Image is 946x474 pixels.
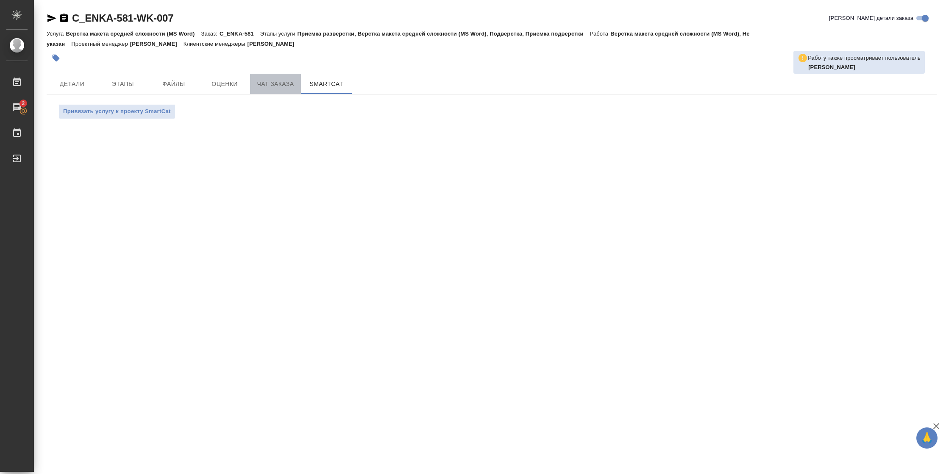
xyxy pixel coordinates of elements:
[52,79,92,89] span: Детали
[808,64,855,70] b: [PERSON_NAME]
[130,41,184,47] p: [PERSON_NAME]
[220,30,260,37] p: C_ENKA-581
[47,13,57,23] button: Скопировать ссылку для ЯМессенджера
[255,79,296,89] span: Чат заказа
[153,79,194,89] span: Файлы
[808,63,921,72] p: Гусельников Роман
[58,104,175,119] button: Привязать услугу к проекту SmartCat
[201,30,219,37] p: Заказ:
[66,30,201,37] p: Верстка макета средней сложности (MS Word)
[298,30,590,37] p: Приемка разверстки, Верстка макета средней сложности (MS Word), Подверстка, Приемка подверстки
[829,14,913,22] span: [PERSON_NAME] детали заказа
[184,41,248,47] p: Клиентские менеджеры
[590,30,611,37] p: Работа
[808,54,921,62] p: Работу также просматривает пользователь
[204,79,245,89] span: Оценки
[72,12,173,24] a: C_ENKA-581-WK-007
[103,79,143,89] span: Этапы
[2,97,32,118] a: 2
[306,79,347,89] span: SmartCat
[59,13,69,23] button: Скопировать ссылку
[916,427,938,449] button: 🙏
[71,41,130,47] p: Проектный менеджер
[63,107,171,116] span: Привязать услугу к проекту SmartCat
[247,41,300,47] p: [PERSON_NAME]
[260,30,298,37] p: Этапы услуги
[47,30,66,37] p: Услуга
[47,49,65,67] button: Добавить тэг
[920,429,934,447] span: 🙏
[17,99,30,108] span: 2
